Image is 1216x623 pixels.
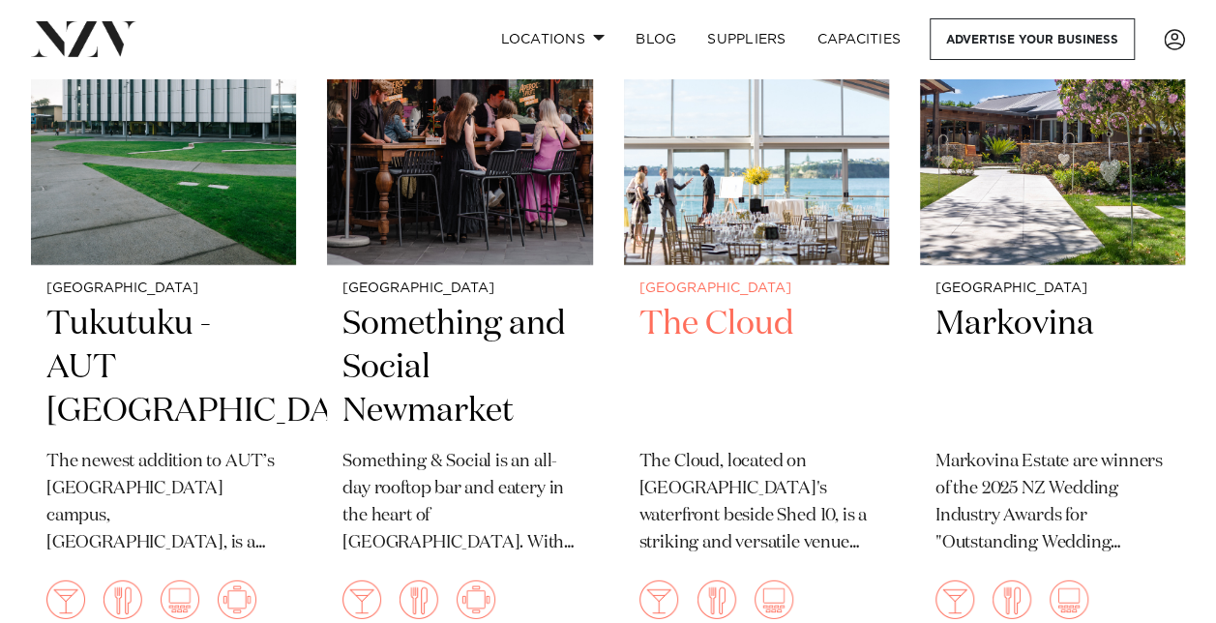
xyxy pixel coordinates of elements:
[342,449,577,557] p: Something & Social is an all-day rooftop bar and eatery in the heart of [GEOGRAPHIC_DATA]. With a...
[935,449,1170,557] p: Markovina Estate are winners of the 2025 NZ Wedding Industry Awards for "Outstanding Wedding Rece...
[639,449,874,557] p: The Cloud, located on [GEOGRAPHIC_DATA]'s waterfront beside Shed 10, is a striking and versatile ...
[755,580,793,619] img: theatre.png
[697,580,736,619] img: dining.png
[104,580,142,619] img: dining.png
[802,18,917,60] a: Capacities
[935,303,1170,433] h2: Markovina
[46,303,281,433] h2: Tukutuku - AUT [GEOGRAPHIC_DATA]
[161,580,199,619] img: theatre.png
[639,580,678,619] img: cocktail.png
[1050,580,1088,619] img: theatre.png
[993,580,1031,619] img: dining.png
[457,580,495,619] img: meeting.png
[639,282,874,296] small: [GEOGRAPHIC_DATA]
[639,303,874,433] h2: The Cloud
[31,21,136,56] img: nzv-logo.png
[935,580,974,619] img: cocktail.png
[342,580,381,619] img: cocktail.png
[46,449,281,557] p: The newest addition to AUT’s [GEOGRAPHIC_DATA] campus, [GEOGRAPHIC_DATA], is a state-of-the-art f...
[620,18,692,60] a: BLOG
[342,303,577,433] h2: Something and Social Newmarket
[930,18,1135,60] a: Advertise your business
[46,282,281,296] small: [GEOGRAPHIC_DATA]
[485,18,620,60] a: Locations
[400,580,438,619] img: dining.png
[935,282,1170,296] small: [GEOGRAPHIC_DATA]
[218,580,256,619] img: meeting.png
[46,580,85,619] img: cocktail.png
[692,18,801,60] a: SUPPLIERS
[342,282,577,296] small: [GEOGRAPHIC_DATA]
